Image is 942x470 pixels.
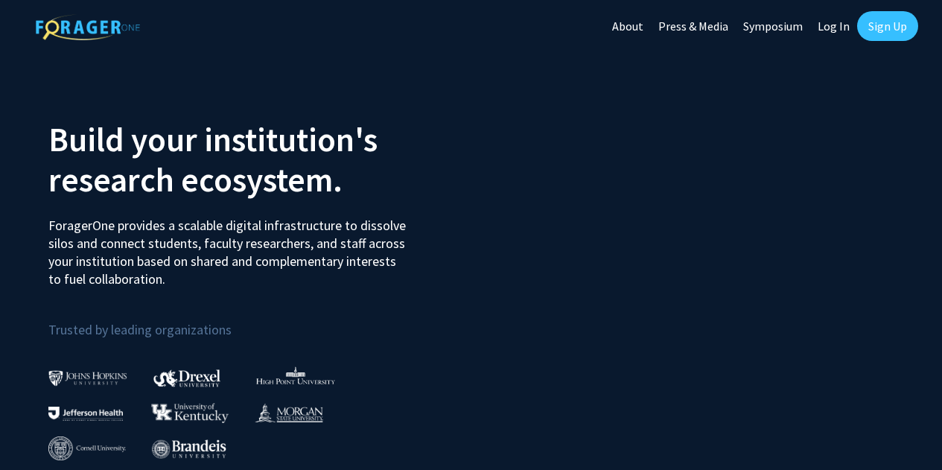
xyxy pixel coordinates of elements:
[48,300,460,341] p: Trusted by leading organizations
[152,439,226,458] img: Brandeis University
[48,436,126,461] img: Cornell University
[151,403,229,423] img: University of Kentucky
[48,206,410,288] p: ForagerOne provides a scalable digital infrastructure to dissolve silos and connect students, fac...
[857,11,918,41] a: Sign Up
[48,407,123,421] img: Thomas Jefferson University
[36,14,140,40] img: ForagerOne Logo
[256,366,335,384] img: High Point University
[153,369,220,387] img: Drexel University
[48,370,127,386] img: Johns Hopkins University
[48,119,460,200] h2: Build your institution's research ecosystem.
[255,403,323,422] img: Morgan State University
